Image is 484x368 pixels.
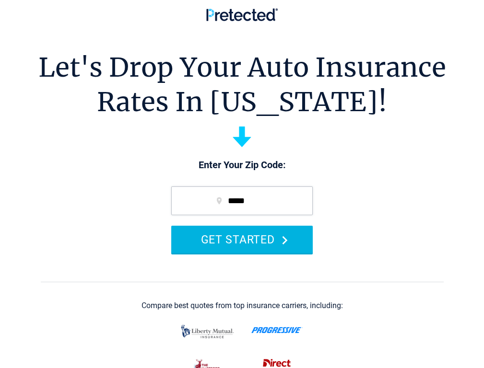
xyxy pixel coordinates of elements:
[38,50,446,119] h1: Let's Drop Your Auto Insurance Rates In [US_STATE]!
[171,186,313,215] input: zip code
[206,8,278,21] img: Pretected Logo
[142,301,343,310] div: Compare best quotes from top insurance carriers, including:
[162,159,322,172] p: Enter Your Zip Code:
[251,327,303,333] img: progressive
[178,320,236,343] img: liberty
[171,226,313,253] button: GET STARTED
